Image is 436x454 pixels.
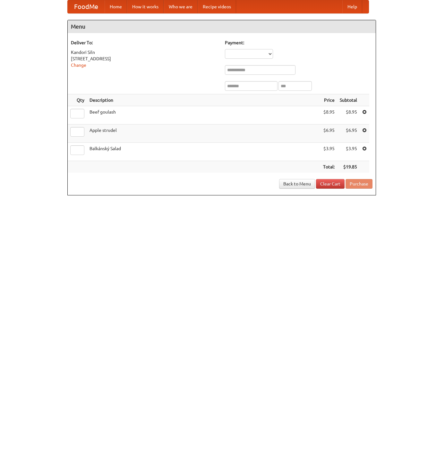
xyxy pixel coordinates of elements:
[198,0,236,13] a: Recipe videos
[87,124,321,143] td: Apple strudel
[316,179,345,189] a: Clear Cart
[321,124,337,143] td: $6.95
[321,94,337,106] th: Price
[337,94,360,106] th: Subtotal
[87,143,321,161] td: Balkánský Salad
[321,143,337,161] td: $3.95
[337,106,360,124] td: $8.95
[71,39,218,46] h5: Deliver To:
[87,94,321,106] th: Description
[71,49,218,56] div: Kandori Siln
[71,63,86,68] a: Change
[105,0,127,13] a: Home
[68,20,376,33] h4: Menu
[321,106,337,124] td: $8.95
[321,161,337,173] th: Total:
[68,0,105,13] a: FoodMe
[87,106,321,124] td: Beef goulash
[68,94,87,106] th: Qty
[164,0,198,13] a: Who we are
[346,179,372,189] button: Purchase
[342,0,362,13] a: Help
[337,143,360,161] td: $3.95
[279,179,315,189] a: Back to Menu
[337,124,360,143] td: $6.95
[337,161,360,173] th: $19.85
[225,39,372,46] h5: Payment:
[71,56,218,62] div: [STREET_ADDRESS]
[127,0,164,13] a: How it works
